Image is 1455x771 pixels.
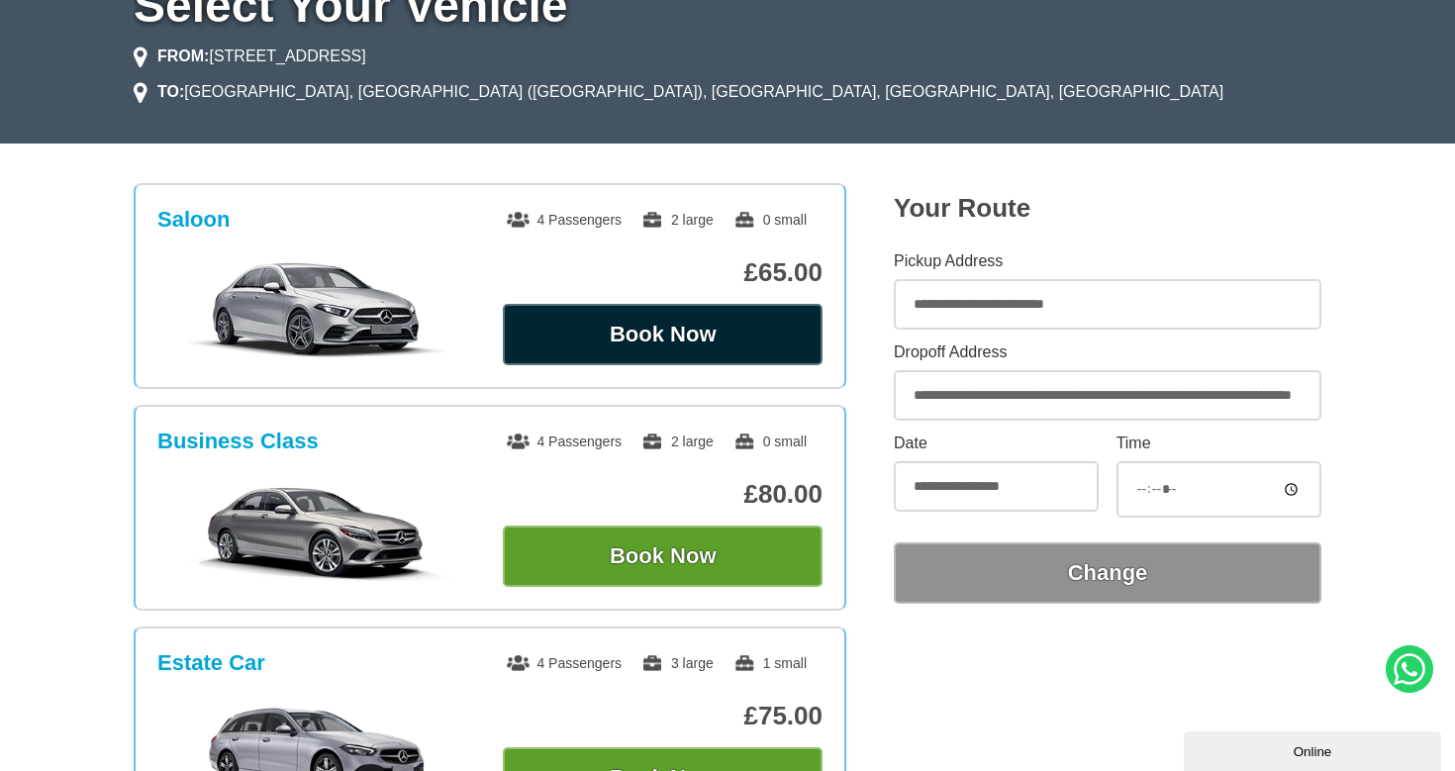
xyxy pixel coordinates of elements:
[157,83,184,100] strong: TO:
[157,650,265,676] h3: Estate Car
[733,434,807,449] span: 0 small
[1184,727,1445,771] iframe: chat widget
[894,435,1099,451] label: Date
[134,45,366,68] li: [STREET_ADDRESS]
[507,655,622,671] span: 4 Passengers
[894,542,1321,604] button: Change
[507,212,622,228] span: 4 Passengers
[1116,435,1321,451] label: Time
[168,482,466,581] img: Business Class
[503,526,823,587] button: Book Now
[503,257,823,288] p: £65.00
[894,253,1321,269] label: Pickup Address
[134,80,1223,104] li: [GEOGRAPHIC_DATA], [GEOGRAPHIC_DATA] ([GEOGRAPHIC_DATA]), [GEOGRAPHIC_DATA], [GEOGRAPHIC_DATA], [...
[503,479,823,510] p: £80.00
[733,212,807,228] span: 0 small
[507,434,622,449] span: 4 Passengers
[894,193,1321,224] h2: Your Route
[641,212,714,228] span: 2 large
[157,48,209,64] strong: FROM:
[503,701,823,731] p: £75.00
[641,655,714,671] span: 3 large
[503,304,823,365] button: Book Now
[157,207,230,233] h3: Saloon
[168,260,466,359] img: Saloon
[733,655,807,671] span: 1 small
[894,344,1321,360] label: Dropoff Address
[157,429,319,454] h3: Business Class
[641,434,714,449] span: 2 large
